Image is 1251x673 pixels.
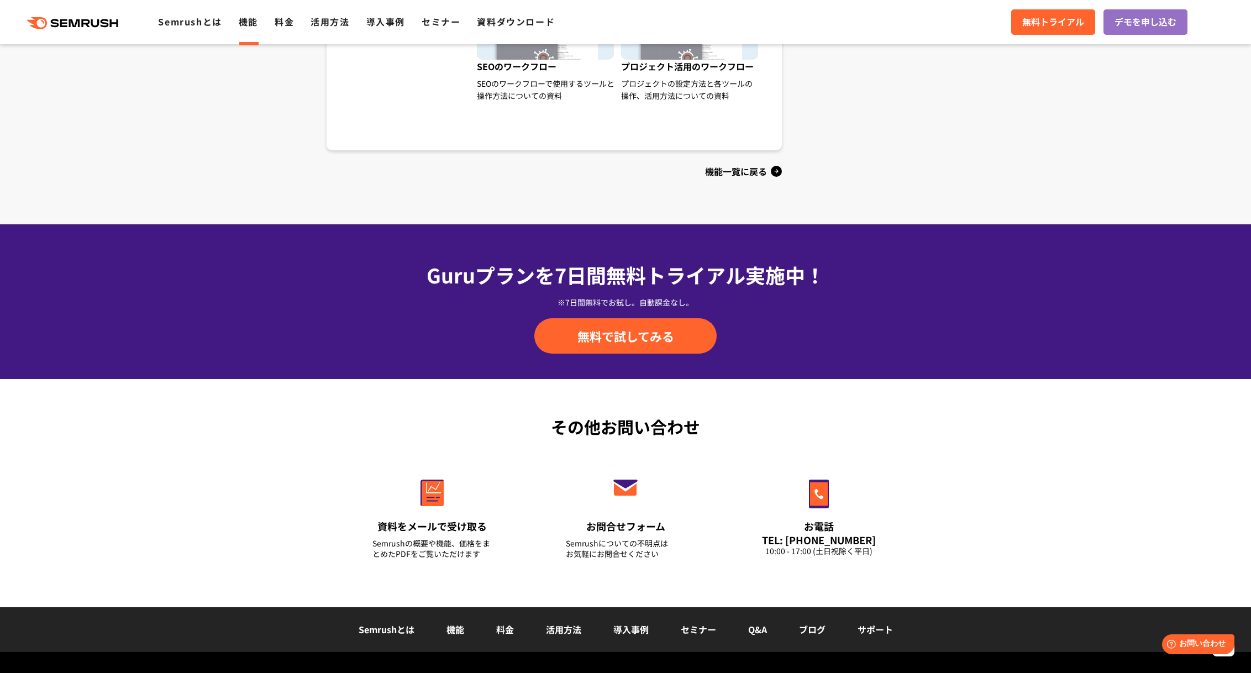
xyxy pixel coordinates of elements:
a: 無料トライアル [1011,9,1095,35]
a: 機能一覧に戻る [327,162,782,180]
a: セミナー [681,623,716,636]
a: 資料ダウンロード [477,15,555,28]
span: 無料トライアル [1022,15,1084,29]
a: 活用方法 [311,15,349,28]
div: お電話 [759,519,879,533]
div: 資料をメールで受け取る [372,519,492,533]
a: 資料をメールで受け取る Semrushの概要や機能、価格をまとめたPDFをご覧いただけます [349,456,515,573]
a: Q&A [748,623,767,636]
a: 料金 [496,623,514,636]
a: サポート [858,623,893,636]
div: SEOのワークフローで使用するツールと操作方法についての資料 [477,77,616,102]
div: その他お問い合わせ [335,414,916,439]
span: 無料で試してみる [577,328,674,344]
div: TEL: [PHONE_NUMBER] [759,534,879,546]
a: お問合せフォーム Semrushについての不明点はお気軽にお問合せください [543,456,708,573]
a: セミナー [422,15,460,28]
a: 活用方法 [546,623,581,636]
a: デモを申し込む [1103,9,1187,35]
a: 導入事例 [613,623,649,636]
div: Semrushの概要や機能、価格をまとめたPDFをご覧いただけます [372,538,492,559]
span: SEOのワークフロー [477,60,616,77]
span: デモを申し込む [1115,15,1176,29]
a: 導入事例 [366,15,405,28]
span: 無料トライアル実施中！ [606,260,825,289]
div: Semrushについての不明点は お気軽にお問合せください [566,538,685,559]
span: プロジェクト活用のワークフロー [621,60,760,77]
a: Semrushとは [158,15,222,28]
a: Semrushとは [359,623,414,636]
iframe: Help widget launcher [1153,630,1239,661]
div: お問合せフォーム [566,519,685,533]
a: 料金 [275,15,294,28]
a: 無料で試してみる [534,318,717,354]
a: 機能 [239,15,258,28]
div: 10:00 - 17:00 (土日祝除く平日) [759,546,879,556]
a: ブログ [799,623,826,636]
div: ※7日間無料でお試し。自動課金なし。 [335,297,916,308]
div: プロジェクトの設定方法と各ツールの操作、活用方法についての資料 [621,77,760,102]
div: Guruプランを7日間 [335,260,916,290]
a: 機能 [446,623,464,636]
